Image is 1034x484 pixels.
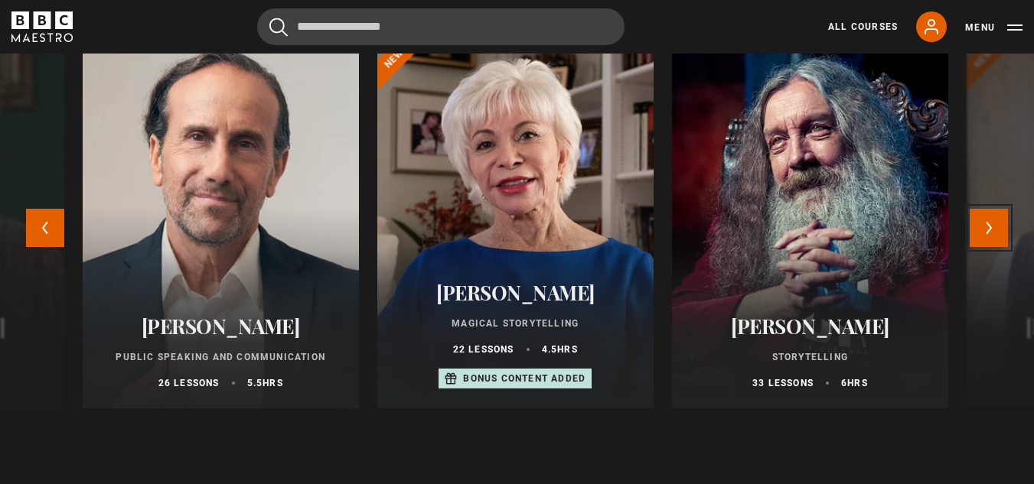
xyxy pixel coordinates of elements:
a: [PERSON_NAME] Magical Storytelling 22 lessons 4.5hrs Bonus content added New [377,41,654,408]
p: 4.5 [542,343,578,356]
input: Search [257,8,625,45]
p: 6 [841,376,868,390]
a: [PERSON_NAME] Public Speaking and Communication 26 lessons 5.5hrs [83,41,359,408]
p: Storytelling [690,350,930,364]
h2: [PERSON_NAME] [396,281,635,304]
p: Magical Storytelling [396,317,635,330]
abbr: hrs [263,378,283,388]
abbr: hrs [847,378,868,388]
a: All Courses [828,20,898,34]
button: Toggle navigation [965,20,1023,35]
a: [PERSON_NAME] Storytelling 33 lessons 6hrs [672,41,948,408]
abbr: hrs [557,344,578,355]
h2: [PERSON_NAME] [690,314,930,338]
p: 33 lessons [752,376,814,390]
p: 22 lessons [453,343,514,356]
button: Submit the search query [269,18,288,37]
p: 5.5 [247,376,283,390]
p: 26 lessons [158,376,220,390]
p: Public Speaking and Communication [101,350,341,364]
svg: BBC Maestro [11,11,73,42]
p: Bonus content added [463,372,585,385]
h2: [PERSON_NAME] [101,314,341,338]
